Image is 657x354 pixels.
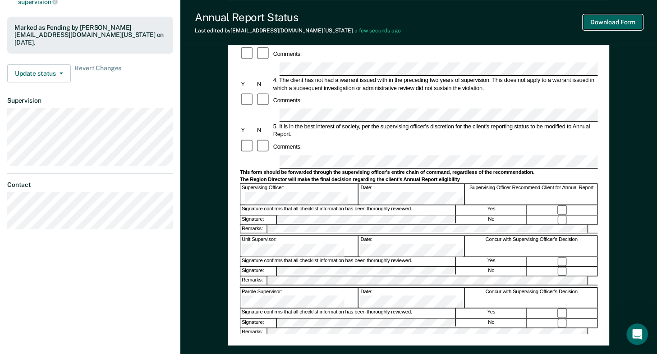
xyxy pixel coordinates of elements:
[7,64,71,82] button: Update status
[7,181,173,189] dt: Contact
[359,184,465,204] div: Date:
[239,177,597,183] div: The Region Director will make the final decision regarding the client's Annual Report eligibility
[240,225,267,232] div: Remarks:
[466,288,597,308] div: Concur with Supervising Officer's Decision
[74,64,121,82] span: Revert Changes
[359,236,465,256] div: Date:
[256,80,272,88] div: N
[271,96,303,104] div: Comments:
[240,318,277,327] div: Signature:
[240,257,456,266] div: Signature confirms that all checklist information has been thoroughly reviewed.
[240,277,267,284] div: Remarks:
[456,267,526,276] div: No
[240,205,456,214] div: Signature confirms that all checklist information has been thoroughly reviewed.
[7,97,173,104] dt: Supervision
[456,205,527,214] div: Yes
[240,267,277,276] div: Signature:
[456,215,526,224] div: No
[456,257,527,266] div: Yes
[240,215,277,224] div: Signature:
[466,184,597,204] div: Supervising Officer Recommend Client for Annual Report
[240,328,267,336] div: Remarks:
[195,27,401,34] div: Last edited by [EMAIL_ADDRESS][DOMAIN_NAME][US_STATE]
[240,236,358,256] div: Unit Supervisor:
[626,323,648,345] iframe: Intercom live chat
[240,309,456,318] div: Signature confirms that all checklist information has been thoroughly reviewed.
[359,288,465,308] div: Date:
[195,11,401,24] div: Annual Report Status
[239,169,597,176] div: This form should be forwarded through the supervising officer's entire chain of command, regardle...
[240,184,358,204] div: Supervising Officer:
[240,288,358,308] div: Parole Supervisor:
[271,50,303,58] div: Comments:
[14,24,166,46] div: Marked as Pending by [PERSON_NAME][EMAIL_ADDRESS][DOMAIN_NAME][US_STATE] on [DATE].
[239,80,256,88] div: Y
[271,143,303,150] div: Comments:
[456,309,527,318] div: Yes
[456,318,526,327] div: No
[239,127,256,134] div: Y
[271,77,597,92] div: 4. The client has not had a warrant issued with in the preceding two years of supervision. This d...
[271,123,597,138] div: 5. It is in the best interest of society, per the supervising officer's discretion for the client...
[354,27,401,34] span: a few seconds ago
[583,15,643,30] button: Download Form
[466,236,597,256] div: Concur with Supervising Officer's Decision
[256,127,272,134] div: N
